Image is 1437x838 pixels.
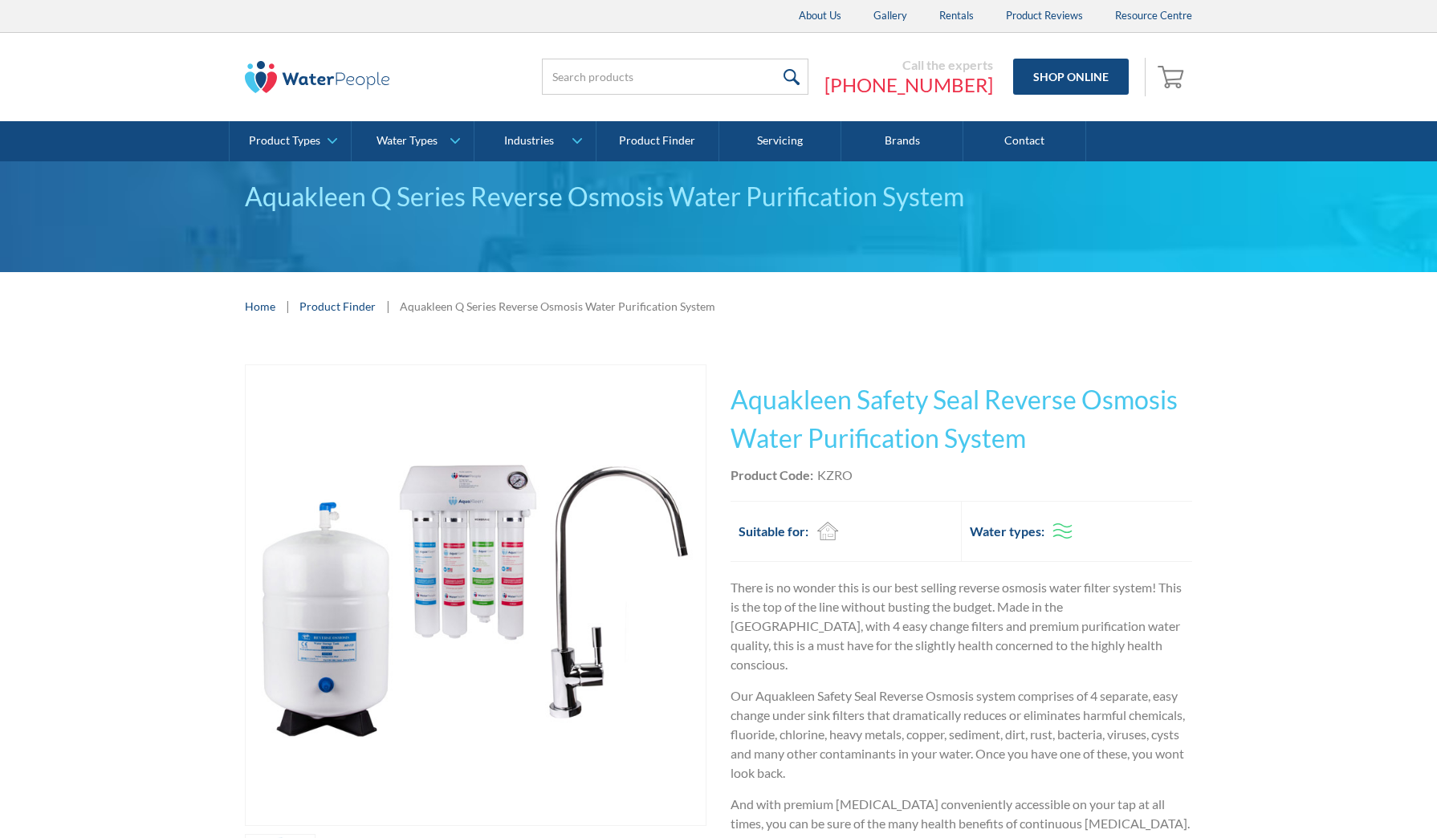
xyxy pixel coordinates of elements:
a: [PHONE_NUMBER] [824,73,993,97]
h2: Suitable for: [739,522,808,541]
h2: Water types: [970,522,1044,541]
div: Call the experts [824,57,993,73]
a: Home [245,298,275,315]
p: There is no wonder this is our best selling reverse osmosis water filter system! This is the top ... [731,578,1192,674]
div: Water Types [377,134,438,148]
a: Servicing [719,121,841,161]
img: The Water People [245,61,389,93]
a: Product Finder [299,298,376,315]
div: | [283,296,291,315]
div: Product Types [249,134,320,148]
strong: Product Code: [731,467,813,482]
div: | [384,296,392,315]
img: Aquakleen Q Series Reverse Osmosis Water Purification System [246,365,706,825]
a: Contact [963,121,1085,161]
div: Aquakleen Q Series Reverse Osmosis Water Purification System [245,177,1192,216]
a: Water Types [352,121,473,161]
img: shopping cart [1158,63,1188,89]
p: Our Aquakleen Safety Seal Reverse Osmosis system comprises of 4 separate, easy change under sink ... [731,686,1192,783]
div: Industries [504,134,554,148]
input: Search products [542,59,808,95]
a: Product Types [230,121,351,161]
a: Open empty cart [1154,58,1192,96]
a: Shop Online [1013,59,1129,95]
a: Product Finder [596,121,718,161]
h1: Aquakleen Safety Seal Reverse Osmosis Water Purification System [731,380,1192,458]
div: Aquakleen Q Series Reverse Osmosis Water Purification System [400,298,715,315]
a: Industries [474,121,596,161]
a: open lightbox [245,364,706,826]
a: Brands [841,121,963,161]
div: KZRO [817,466,853,485]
